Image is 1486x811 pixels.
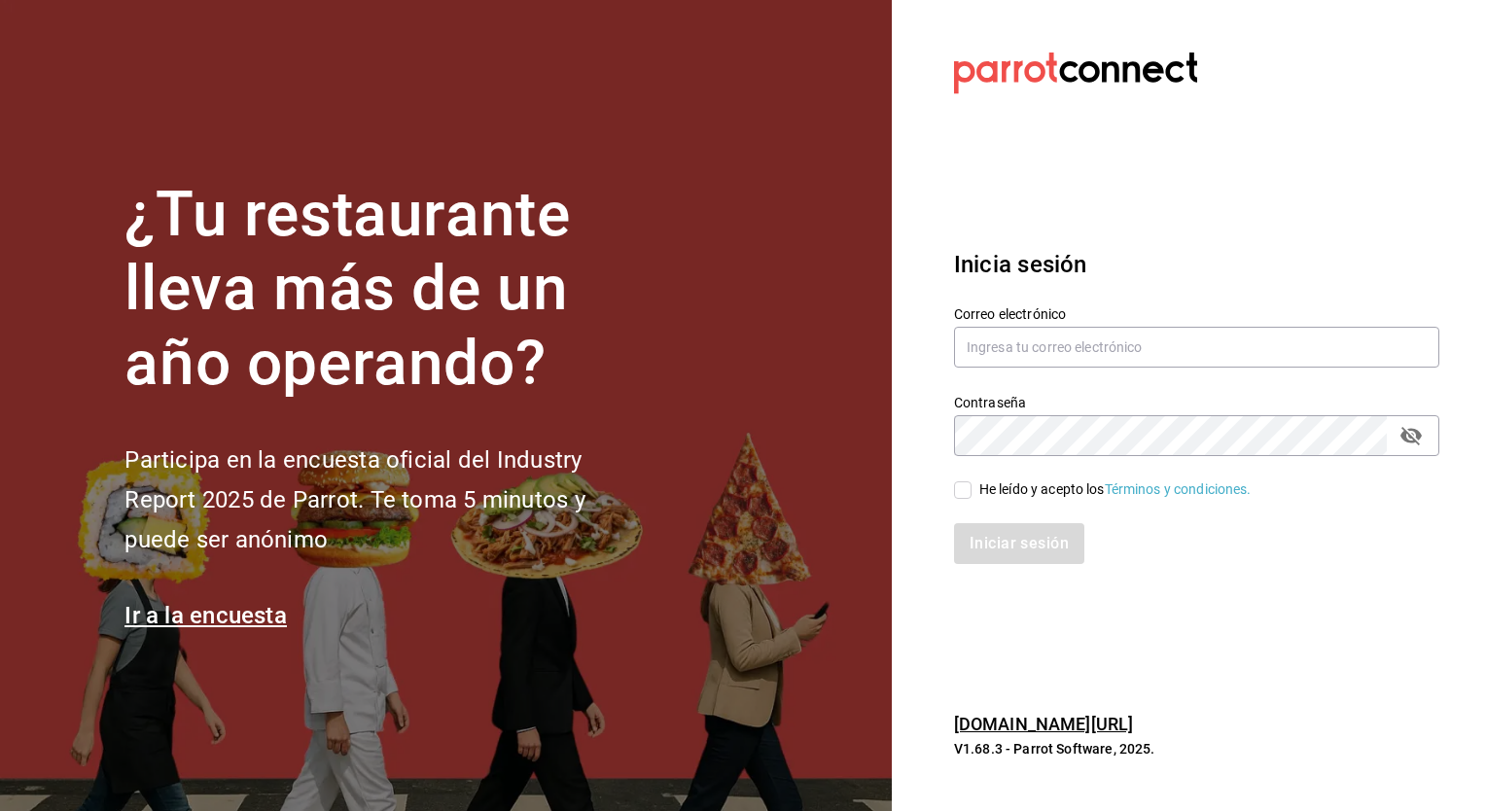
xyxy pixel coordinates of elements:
input: Ingresa tu correo electrónico [954,327,1439,368]
a: Términos y condiciones. [1105,481,1252,497]
label: Correo electrónico [954,306,1439,320]
button: passwordField [1395,419,1428,452]
p: V1.68.3 - Parrot Software, 2025. [954,739,1439,758]
h3: Inicia sesión [954,247,1439,282]
h2: Participa en la encuesta oficial del Industry Report 2025 de Parrot. Te toma 5 minutos y puede se... [124,441,650,559]
h1: ¿Tu restaurante lleva más de un año operando? [124,178,650,402]
div: He leído y acepto los [979,479,1252,500]
label: Contraseña [954,395,1439,408]
a: [DOMAIN_NAME][URL] [954,714,1133,734]
a: Ir a la encuesta [124,602,287,629]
